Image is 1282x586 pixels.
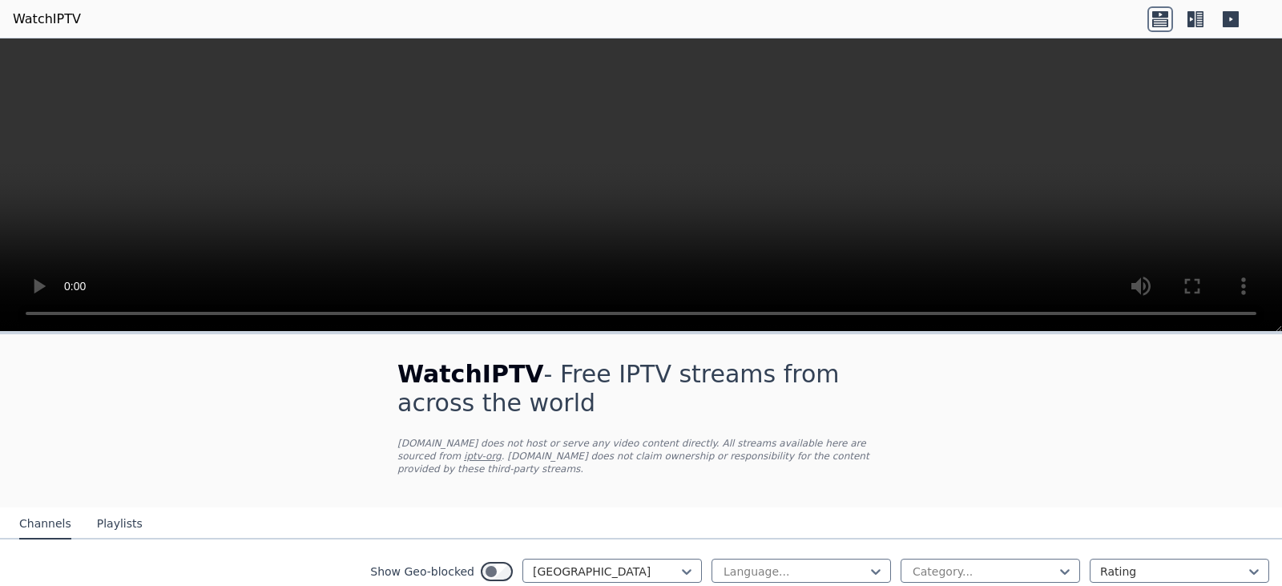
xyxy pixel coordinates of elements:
[397,360,885,418] h1: - Free IPTV streams from across the world
[397,360,544,388] span: WatchIPTV
[13,10,81,29] a: WatchIPTV
[397,437,885,475] p: [DOMAIN_NAME] does not host or serve any video content directly. All streams available here are s...
[97,509,143,540] button: Playlists
[19,509,71,540] button: Channels
[370,564,474,580] label: Show Geo-blocked
[464,451,502,462] a: iptv-org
